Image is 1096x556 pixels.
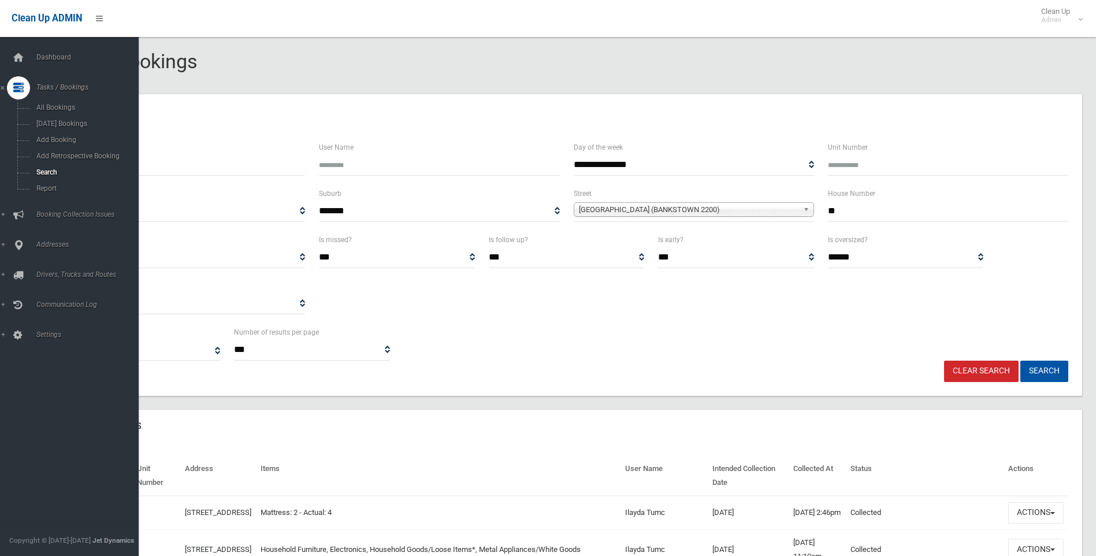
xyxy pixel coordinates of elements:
span: Drivers, Trucks and Routes [33,270,147,279]
label: Day of the week [574,141,623,154]
td: Mattress: 2 - Actual: 4 [256,496,620,529]
span: [DATE] Bookings [33,120,138,128]
td: Collected [846,496,1004,529]
span: [GEOGRAPHIC_DATA] (BANKSTOWN 2200) [579,203,798,217]
strong: Jet Dynamics [92,536,134,544]
th: User Name [621,456,708,496]
span: All Bookings [33,103,138,112]
label: House Number [828,187,875,200]
label: Is early? [658,233,683,246]
span: Add Booking [33,136,138,144]
span: Booking Collection Issues [33,210,147,218]
span: Addresses [33,240,147,249]
span: Copyright © [DATE]-[DATE] [9,536,91,544]
span: Settings [33,331,147,339]
th: Collected At [789,456,846,496]
span: Dashboard [33,53,147,61]
th: Intended Collection Date [708,456,789,496]
span: Add Retrospective Booking [33,152,138,160]
a: [STREET_ADDRESS] [185,508,251,517]
a: Clear Search [944,361,1019,382]
span: Clean Up ADMIN [12,13,82,24]
span: Clean Up [1035,7,1082,24]
span: Search [33,168,138,176]
label: Unit Number [828,141,868,154]
span: Tasks / Bookings [33,83,147,91]
label: Suburb [319,187,341,200]
label: Is oversized? [828,233,868,246]
label: Street [574,187,592,200]
td: [DATE] 2:46pm [789,496,846,529]
th: Actions [1004,456,1068,496]
th: Status [846,456,1004,496]
a: [STREET_ADDRESS] [185,545,251,554]
label: Number of results per page [234,326,319,339]
label: Is missed? [319,233,352,246]
small: Admin [1041,16,1070,24]
button: Search [1020,361,1068,382]
th: Items [256,456,620,496]
span: Report [33,184,138,192]
label: User Name [319,141,354,154]
td: [DATE] [708,496,789,529]
td: Ilayda Tumc [621,496,708,529]
label: Is follow up? [489,233,528,246]
span: Communication Log [33,301,147,309]
button: Actions [1008,502,1064,524]
th: Unit Number [132,456,181,496]
th: Address [180,456,256,496]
